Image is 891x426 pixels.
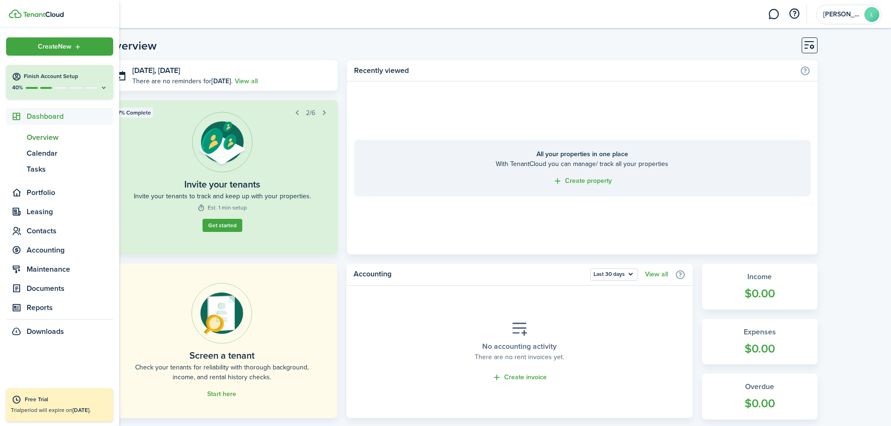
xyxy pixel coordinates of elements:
button: Last 30 days [590,268,638,281]
a: Tasks [6,161,113,177]
b: [DATE]. [72,406,91,414]
button: Get started [203,219,242,232]
img: TenantCloud [23,12,64,17]
img: Tenant [192,112,253,173]
widget-stats-count: $0.00 [711,285,808,303]
h4: Finish Account Setup [24,72,108,80]
header-page-title: Overview [107,40,157,51]
span: 2/6 [306,108,315,118]
p: 40% [12,84,23,92]
h3: [DATE], [DATE] [132,65,331,77]
home-placeholder-title: Screen a tenant [189,348,254,362]
home-placeholder-title: All your properties in one place [363,149,801,159]
a: Reports [6,299,113,316]
button: Open menu [6,37,113,56]
span: Tasks [27,164,113,175]
widget-step-title: Invite your tenants [184,177,260,191]
button: Customise [802,37,818,53]
span: Contacts [27,225,113,237]
span: Portfolio [27,187,113,198]
home-placeholder-description: With TenantCloud you can manage/ track all your properties [363,159,801,169]
a: Income$0.00 [702,264,818,310]
span: Overview [27,132,113,143]
home-widget-title: Recently viewed [354,65,795,76]
widget-stats-title: Expenses [711,326,808,338]
button: Prev step [290,106,304,119]
a: Expenses$0.00 [702,319,818,365]
widget-stats-count: $0.00 [711,395,808,412]
span: Accounting [27,245,113,256]
a: Messaging [765,2,782,26]
span: Documents [27,283,113,294]
span: Calendar [27,148,113,159]
button: Open menu [590,268,638,281]
span: Leasing [27,206,113,217]
span: Maintenance [27,264,113,275]
widget-step-time: Est. 1 min setup [197,203,247,212]
span: 17% Complete [116,108,151,117]
span: Downloads [27,326,64,337]
a: Create invoice [492,372,547,383]
a: Overview [6,130,113,145]
home-widget-title: Accounting [354,268,586,281]
placeholder-title: No accounting activity [482,341,557,352]
a: Overdue$0.00 [702,374,818,419]
img: TenantCloud [9,9,22,18]
a: View all [235,76,258,86]
a: Calendar [6,145,113,161]
a: Start here [207,390,236,398]
home-placeholder-description: Check your tenants for reliability with thorough background, income, and rental history checks. [128,362,316,382]
span: Reports [27,302,113,313]
span: period will expire on [21,406,91,414]
widget-step-description: Invite your tenants to track and keep up with your properties. [134,191,311,201]
p: Trial [11,406,109,414]
button: Next step [318,106,331,119]
avatar-text: L [864,7,879,22]
button: Open resource center [786,6,802,22]
span: Dashboard [27,111,113,122]
a: View all [645,271,668,278]
widget-stats-title: Income [711,271,808,282]
img: Online payments [191,283,252,344]
a: Free TrialTrialperiod will expire on[DATE]. [6,388,113,421]
span: Create New [38,43,72,50]
span: Lucy [823,11,861,18]
p: There are no reminders for . [132,76,232,86]
placeholder-description: There are no rent invoices yet. [475,352,564,362]
b: [DATE] [211,76,231,86]
widget-stats-count: $0.00 [711,340,808,358]
div: Free Trial [25,395,109,404]
button: Finish Account Setup40% [6,65,113,99]
a: Create property [553,176,612,187]
widget-stats-title: Overdue [711,381,808,392]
